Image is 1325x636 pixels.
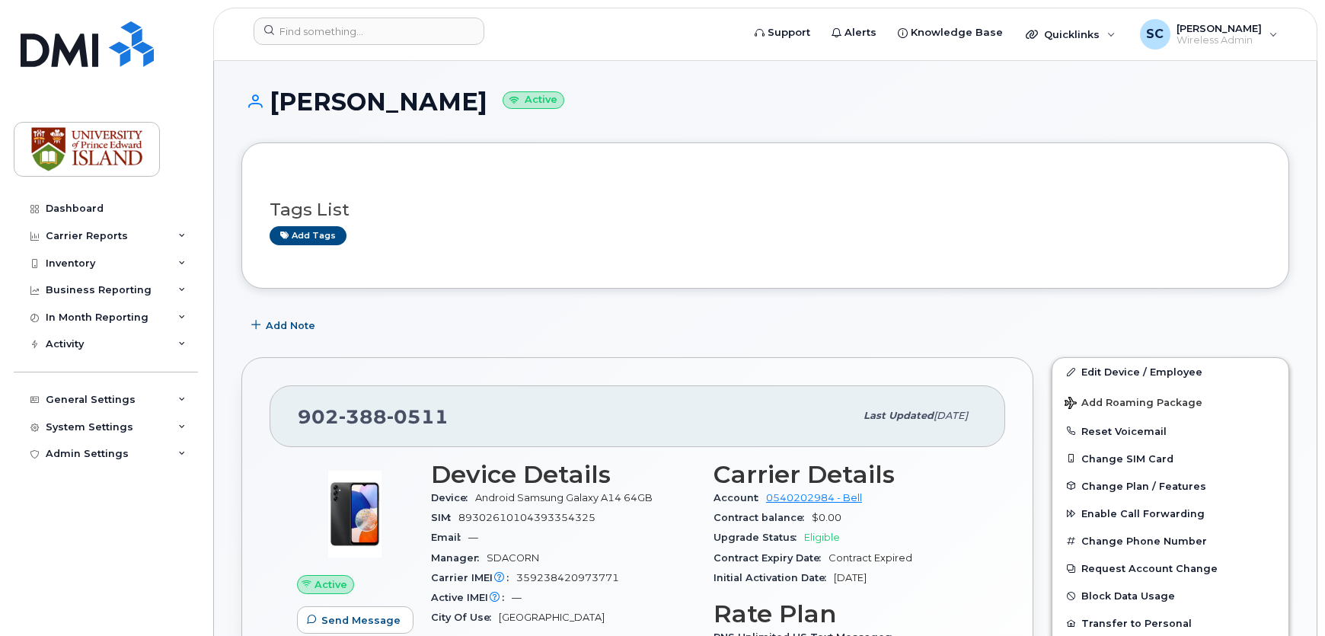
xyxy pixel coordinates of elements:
[503,91,564,109] small: Active
[339,405,387,428] span: 388
[458,512,595,523] span: 89302610104393354325
[270,200,1261,219] h3: Tags List
[1052,527,1288,555] button: Change Phone Number
[431,512,458,523] span: SIM
[431,612,499,623] span: City Of Use
[1081,480,1206,491] span: Change Plan / Features
[516,572,619,583] span: 359238420973771
[714,552,829,564] span: Contract Expiry Date
[714,512,812,523] span: Contract balance
[431,552,487,564] span: Manager
[714,492,766,503] span: Account
[387,405,449,428] span: 0511
[297,606,413,634] button: Send Message
[314,577,347,592] span: Active
[266,318,315,333] span: Add Note
[298,405,449,428] span: 902
[804,532,840,543] span: Eligible
[309,468,401,560] img: image20231002-3703462-9f21sn.jpeg
[431,492,475,503] span: Device
[270,226,346,245] a: Add tags
[714,532,804,543] span: Upgrade Status
[431,572,516,583] span: Carrier IMEI
[714,572,834,583] span: Initial Activation Date
[512,592,522,603] span: —
[812,512,841,523] span: $0.00
[431,461,695,488] h3: Device Details
[1081,508,1205,519] span: Enable Call Forwarding
[487,552,539,564] span: SDACORN
[241,312,328,339] button: Add Note
[1052,445,1288,472] button: Change SIM Card
[499,612,605,623] span: [GEOGRAPHIC_DATA]
[829,552,912,564] span: Contract Expired
[766,492,862,503] a: 0540202984 - Bell
[834,572,867,583] span: [DATE]
[1052,358,1288,385] a: Edit Device / Employee
[321,613,401,628] span: Send Message
[1052,417,1288,445] button: Reset Voicemail
[1052,500,1288,527] button: Enable Call Forwarding
[1052,582,1288,609] button: Block Data Usage
[864,410,934,421] span: Last updated
[241,88,1289,115] h1: [PERSON_NAME]
[468,532,478,543] span: —
[1065,397,1202,411] span: Add Roaming Package
[431,592,512,603] span: Active IMEI
[1052,472,1288,500] button: Change Plan / Features
[714,600,978,628] h3: Rate Plan
[1052,555,1288,582] button: Request Account Change
[714,461,978,488] h3: Carrier Details
[475,492,653,503] span: Android Samsung Galaxy A14 64GB
[1052,386,1288,417] button: Add Roaming Package
[431,532,468,543] span: Email
[934,410,968,421] span: [DATE]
